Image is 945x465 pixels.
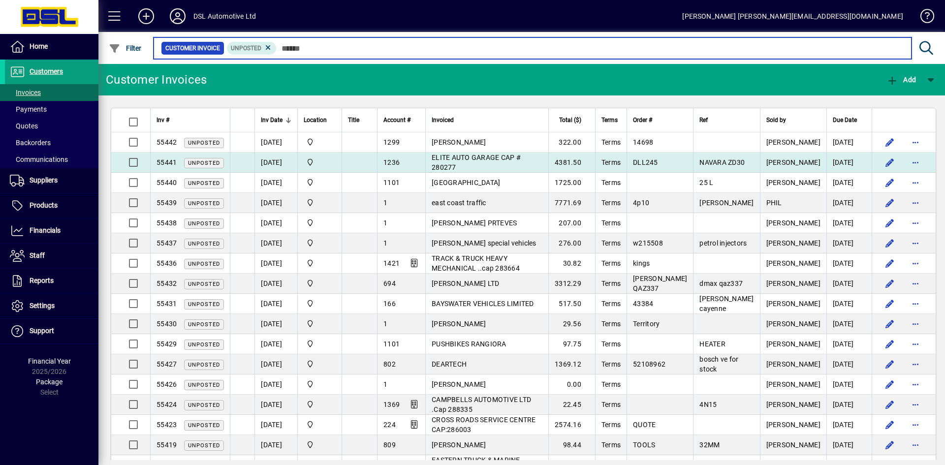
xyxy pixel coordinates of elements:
button: More options [908,397,923,412]
div: Ref [699,115,754,125]
td: [DATE] [826,274,872,294]
span: Payments [10,105,47,113]
span: Central [304,318,336,329]
td: 276.00 [548,233,595,253]
span: Unposted [188,382,220,388]
span: petrol injectors [699,239,747,247]
span: [PERSON_NAME] [766,340,820,348]
span: [PERSON_NAME] PRTEVES [432,219,517,227]
span: Title [348,115,359,125]
span: 55439 [157,199,177,207]
span: HEATER [699,340,725,348]
button: More options [908,235,923,251]
span: Terms [601,158,621,166]
span: Terms [601,401,621,408]
span: Terms [601,138,621,146]
span: Terms [601,279,621,287]
span: Territory [633,320,660,328]
td: [DATE] [254,233,297,253]
span: TOOLS [633,441,655,449]
button: Edit [882,155,898,170]
td: [DATE] [254,153,297,173]
span: 1101 [383,179,400,186]
button: More options [908,296,923,311]
span: Inv # [157,115,169,125]
span: Unposted [188,180,220,186]
div: Title [348,115,371,125]
span: 55438 [157,219,177,227]
span: [PERSON_NAME] QAZ337 [633,275,687,292]
span: 55423 [157,421,177,429]
span: Total ($) [559,115,581,125]
span: Unposted [188,160,220,166]
span: [PERSON_NAME] [432,441,486,449]
span: QUOTE [633,421,656,429]
td: [DATE] [254,334,297,354]
span: Terms [601,179,621,186]
td: 2574.16 [548,415,595,435]
button: More options [908,155,923,170]
button: Edit [882,195,898,211]
button: More options [908,195,923,211]
td: [DATE] [826,193,872,213]
td: 29.56 [548,314,595,334]
td: [DATE] [254,395,297,415]
span: 55432 [157,279,177,287]
span: Location [304,115,327,125]
span: [PERSON_NAME] [766,239,820,247]
td: [DATE] [254,193,297,213]
span: Terms [601,300,621,308]
span: 55440 [157,179,177,186]
span: [PERSON_NAME] [766,401,820,408]
td: [DATE] [826,314,872,334]
span: Staff [30,251,45,259]
span: [PERSON_NAME] [699,199,754,207]
span: Central [304,339,336,349]
span: Terms [601,239,621,247]
td: 1369.12 [548,354,595,374]
span: 166 [383,300,396,308]
span: Terms [601,259,621,267]
td: [DATE] [826,374,872,395]
span: Financials [30,226,61,234]
span: Inv Date [261,115,283,125]
span: ELITE AUTO GARAGE CAP # 280277 [432,154,521,171]
div: Order # [633,115,687,125]
span: [PERSON_NAME] [766,380,820,388]
td: 22.45 [548,395,595,415]
span: 55426 [157,380,177,388]
span: dmax qaz337 [699,279,743,287]
button: Edit [882,376,898,392]
span: 1 [383,380,387,388]
mat-chip: Customer Invoice Status: Unposted [227,42,277,55]
span: Unposted [188,362,220,368]
td: [DATE] [254,435,297,455]
span: [PERSON_NAME] [766,279,820,287]
button: Add [130,7,162,25]
span: Unposted [188,241,220,247]
span: 802 [383,360,396,368]
span: [PERSON_NAME] [766,179,820,186]
span: 55427 [157,360,177,368]
td: [DATE] [826,213,872,233]
td: [DATE] [254,253,297,274]
button: Add [884,71,918,89]
span: Unposted [188,261,220,267]
span: Unposted [188,140,220,146]
span: PUSHBIKES RANGIORA [432,340,506,348]
button: Edit [882,235,898,251]
td: [DATE] [254,415,297,435]
span: Account # [383,115,410,125]
span: 55424 [157,401,177,408]
span: Products [30,201,58,209]
span: Terms [601,199,621,207]
span: 1421 [383,259,400,267]
td: [DATE] [826,173,872,193]
span: bosch ve for stock [699,355,738,373]
span: 55437 [157,239,177,247]
td: [DATE] [826,132,872,153]
td: [DATE] [254,213,297,233]
span: 14698 [633,138,653,146]
span: 43384 [633,300,653,308]
a: Knowledge Base [913,2,933,34]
